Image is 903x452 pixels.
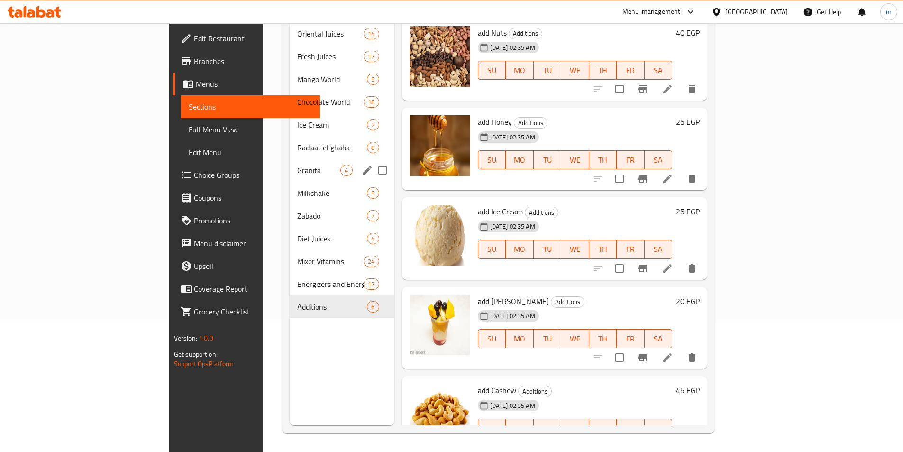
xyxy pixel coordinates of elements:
img: add Cashew [410,384,470,444]
span: add Ice Cream [478,204,523,219]
a: Menus [173,73,320,95]
span: 17 [364,52,378,61]
span: Additions [519,386,551,397]
span: Energizers and Energy [297,278,364,290]
span: add Cashew [478,383,516,397]
a: Promotions [173,209,320,232]
span: Grocery Checklist [194,306,312,317]
span: [DATE] 02:35 AM [486,401,539,410]
a: Menu disclaimer [173,232,320,255]
button: WE [561,329,589,348]
a: Sections [181,95,320,118]
div: Chocolate World [297,96,364,108]
span: 18 [364,98,378,107]
button: WE [561,419,589,438]
button: Branch-specific-item [631,78,654,101]
button: FR [617,419,645,438]
span: MO [510,242,530,256]
span: 7 [367,212,378,221]
button: MO [506,61,534,80]
button: TH [589,419,617,438]
div: items [364,256,379,267]
span: Milkshake [297,187,367,199]
div: items [364,28,379,39]
span: SA [648,332,669,346]
div: Mixer Vitamins24 [290,250,394,273]
span: 2 [367,120,378,129]
div: items [367,210,379,221]
div: Menu-management [622,6,681,18]
span: Select to update [610,169,629,189]
button: SU [478,240,506,259]
div: Additions [509,28,542,39]
button: SA [645,419,673,438]
div: Granita4edit [290,159,394,182]
button: TU [534,240,562,259]
span: Sections [189,101,312,112]
span: FR [620,153,641,167]
span: FR [620,64,641,77]
div: items [364,96,379,108]
a: Upsell [173,255,320,277]
span: SU [482,242,502,256]
button: delete [681,257,703,280]
button: FR [617,240,645,259]
span: Additions [551,296,584,307]
span: 17 [364,280,378,289]
span: Fresh Juices [297,51,364,62]
button: TU [534,61,562,80]
button: MO [506,419,534,438]
button: MO [506,150,534,169]
img: add Laban Asfour [410,295,470,355]
span: FR [620,242,641,256]
button: SU [478,419,506,438]
h6: 40 EGP [676,26,700,39]
span: add Nuts [478,26,507,40]
span: MO [510,64,530,77]
div: Energizers and Energy17 [290,273,394,295]
button: WE [561,240,589,259]
div: Fresh Juices17 [290,45,394,68]
span: TH [593,332,613,346]
button: MO [506,329,534,348]
span: FR [620,422,641,435]
span: Coupons [194,192,312,203]
div: Additions6 [290,295,394,318]
a: Edit menu item [662,263,673,274]
span: Additions [514,118,547,129]
span: Additions [297,301,367,313]
span: 1.0.0 [199,332,213,344]
button: MO [506,240,534,259]
span: Version: [174,332,197,344]
h6: 20 EGP [676,295,700,308]
span: Coverage Report [194,283,312,295]
button: FR [617,150,645,169]
span: FR [620,332,641,346]
button: FR [617,61,645,80]
span: TU [538,332,558,346]
span: Zabado [297,210,367,221]
span: 14 [364,29,378,38]
div: Diet Juices [297,233,367,244]
span: [DATE] 02:35 AM [486,43,539,52]
div: items [367,233,379,244]
button: WE [561,61,589,80]
button: SA [645,329,673,348]
button: FR [617,329,645,348]
span: Promotions [194,215,312,226]
div: Diet Juices4 [290,227,394,250]
span: WE [565,242,585,256]
button: SU [478,150,506,169]
div: items [364,278,379,290]
div: [GEOGRAPHIC_DATA] [725,7,788,17]
span: WE [565,153,585,167]
a: Edit menu item [662,83,673,95]
span: Menus [196,78,312,90]
span: Oriental Juices [297,28,364,39]
span: TU [538,153,558,167]
div: items [367,187,379,199]
span: SU [482,332,502,346]
img: add Nuts [410,26,470,87]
